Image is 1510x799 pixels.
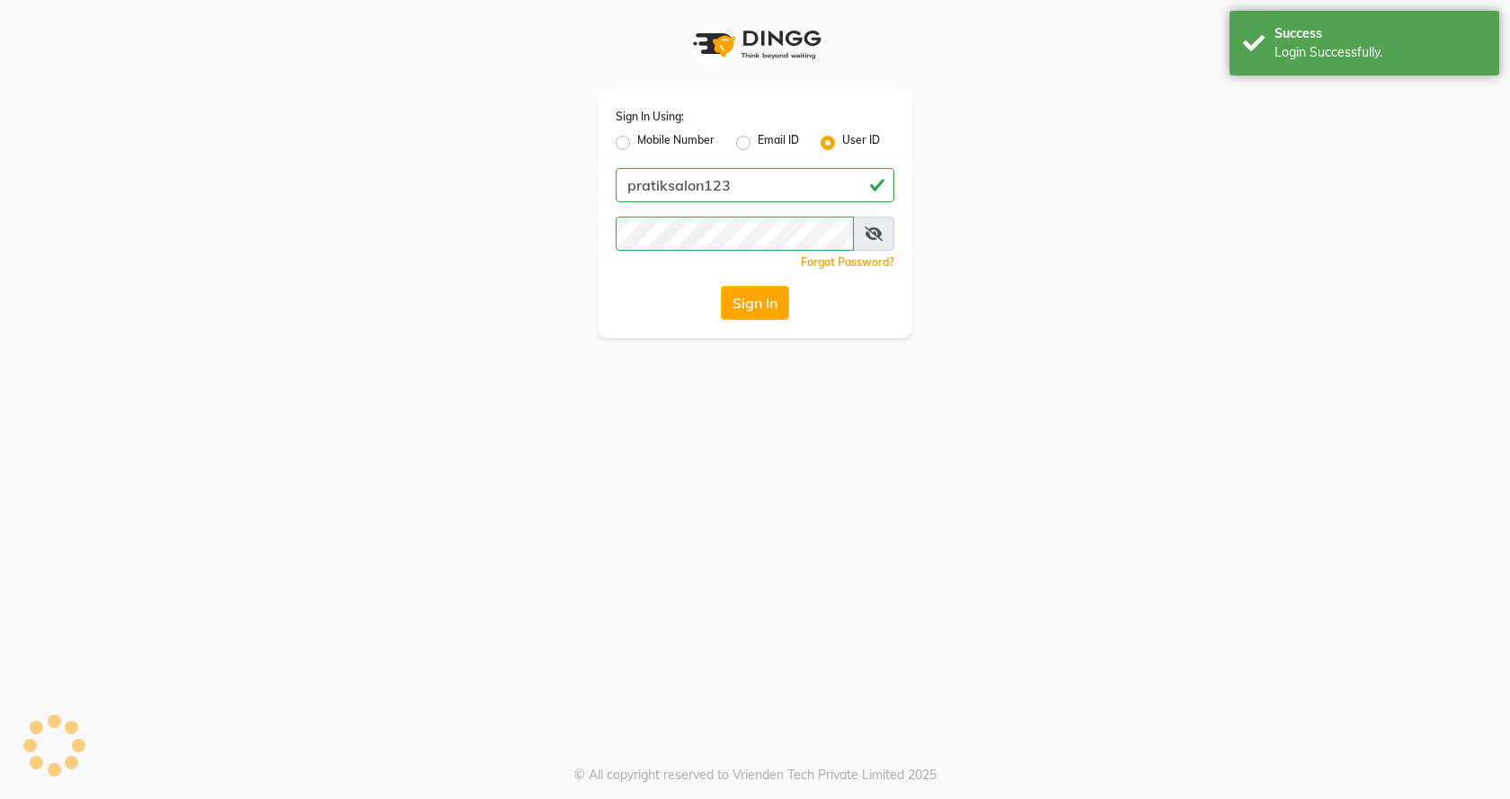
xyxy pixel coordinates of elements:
[616,168,894,202] input: Username
[637,132,715,154] label: Mobile Number
[842,132,880,154] label: User ID
[1275,24,1486,43] div: Success
[721,286,789,320] button: Sign In
[1275,43,1486,62] div: Login Successfully.
[616,109,684,125] label: Sign In Using:
[683,18,827,71] img: logo1.svg
[801,255,894,269] a: Forgot Password?
[758,132,799,154] label: Email ID
[616,217,854,251] input: Username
